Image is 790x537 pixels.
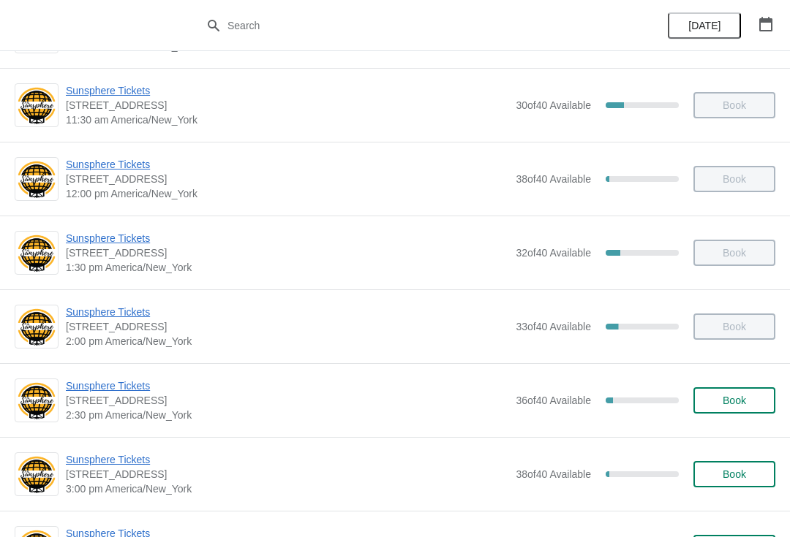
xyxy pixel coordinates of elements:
[668,12,741,39] button: [DATE]
[66,245,508,260] span: [STREET_ADDRESS]
[66,260,508,275] span: 1:30 pm America/New_York
[693,387,775,414] button: Book
[66,467,508,481] span: [STREET_ADDRESS]
[66,186,508,201] span: 12:00 pm America/New_York
[66,452,508,467] span: Sunsphere Tickets
[66,319,508,334] span: [STREET_ADDRESS]
[66,393,508,408] span: [STREET_ADDRESS]
[15,233,58,273] img: Sunsphere Tickets | 810 Clinch Avenue, Knoxville, TN, USA | 1:30 pm America/New_York
[66,408,508,422] span: 2:30 pm America/New_York
[66,334,508,349] span: 2:00 pm America/New_York
[15,381,58,421] img: Sunsphere Tickets | 810 Clinch Avenue, Knoxville, TN, USA | 2:30 pm America/New_York
[66,305,508,319] span: Sunsphere Tickets
[66,83,508,98] span: Sunsphere Tickets
[693,461,775,487] button: Book
[516,468,591,480] span: 38 of 40 Available
[723,468,746,480] span: Book
[723,395,746,406] span: Book
[66,98,508,113] span: [STREET_ADDRESS]
[66,113,508,127] span: 11:30 am America/New_York
[516,99,591,111] span: 30 of 40 Available
[516,395,591,406] span: 36 of 40 Available
[516,321,591,332] span: 33 of 40 Available
[516,247,591,259] span: 32 of 40 Available
[688,20,721,31] span: [DATE]
[15,307,58,347] img: Sunsphere Tickets | 810 Clinch Avenue, Knoxville, TN, USA | 2:00 pm America/New_York
[66,157,508,172] span: Sunsphere Tickets
[516,173,591,185] span: 38 of 40 Available
[66,231,508,245] span: Sunsphere Tickets
[66,481,508,496] span: 3:00 pm America/New_York
[15,454,58,495] img: Sunsphere Tickets | 810 Clinch Avenue, Knoxville, TN, USA | 3:00 pm America/New_York
[227,12,592,39] input: Search
[15,159,58,199] img: Sunsphere Tickets | 810 Clinch Avenue, Knoxville, TN, USA | 12:00 pm America/New_York
[66,172,508,186] span: [STREET_ADDRESS]
[15,85,58,126] img: Sunsphere Tickets | 810 Clinch Avenue, Knoxville, TN, USA | 11:30 am America/New_York
[66,378,508,393] span: Sunsphere Tickets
